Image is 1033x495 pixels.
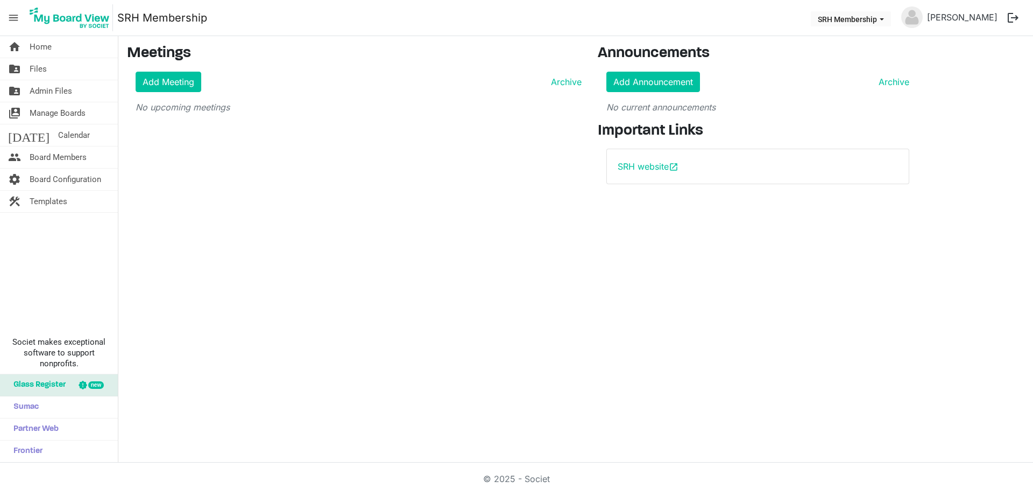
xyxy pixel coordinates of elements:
[58,124,90,146] span: Calendar
[874,75,909,88] a: Archive
[117,7,207,29] a: SRH Membership
[8,374,66,396] span: Glass Register
[88,381,104,389] div: new
[3,8,24,28] span: menu
[5,337,113,369] span: Societ makes exceptional software to support nonprofits.
[136,72,201,92] a: Add Meeting
[30,191,67,212] span: Templates
[30,36,52,58] span: Home
[1002,6,1024,29] button: logout
[136,101,582,114] p: No upcoming meetings
[8,396,39,418] span: Sumac
[30,58,47,80] span: Files
[8,441,43,462] span: Frontier
[8,36,21,58] span: home
[8,102,21,124] span: switch_account
[8,191,21,212] span: construction
[30,169,101,190] span: Board Configuration
[26,4,113,31] img: My Board View Logo
[8,169,21,190] span: settings
[483,473,550,484] a: © 2025 - Societ
[30,80,72,102] span: Admin Files
[8,147,21,168] span: people
[901,6,923,28] img: no-profile-picture.svg
[618,161,678,172] a: SRH websiteopen_in_new
[26,4,117,31] a: My Board View Logo
[598,45,918,63] h3: Announcements
[669,162,678,172] span: open_in_new
[923,6,1002,28] a: [PERSON_NAME]
[127,45,582,63] h3: Meetings
[8,124,49,146] span: [DATE]
[598,122,918,141] h3: Important Links
[8,80,21,102] span: folder_shared
[8,58,21,80] span: folder_shared
[30,147,87,168] span: Board Members
[606,101,909,114] p: No current announcements
[8,419,59,440] span: Partner Web
[30,102,86,124] span: Manage Boards
[606,72,700,92] a: Add Announcement
[811,11,891,26] button: SRH Membership dropdownbutton
[547,75,582,88] a: Archive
